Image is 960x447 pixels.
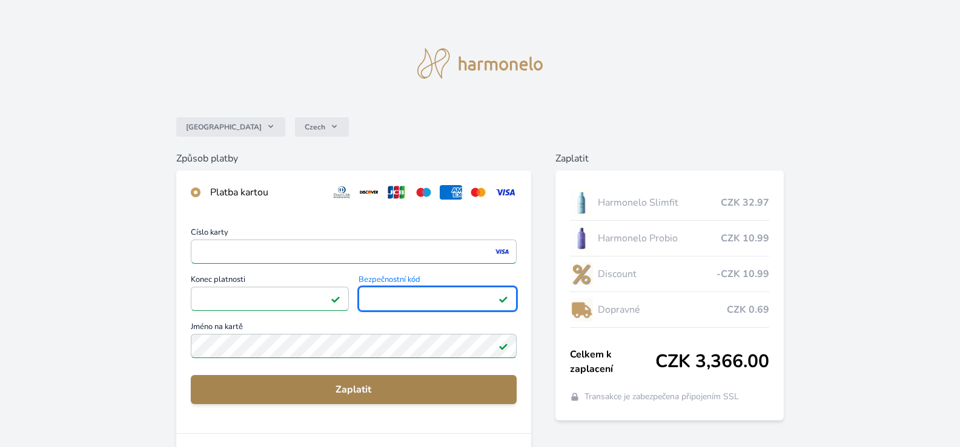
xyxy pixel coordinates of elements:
[598,231,721,246] span: Harmonelo Probio
[412,185,435,200] img: maestro.svg
[570,188,593,218] img: SLIMFIT_se_stinem_x-lo.jpg
[721,231,769,246] span: CZK 10.99
[555,151,784,166] h6: Zaplatit
[570,259,593,289] img: discount-lo.png
[191,323,517,334] span: Jméno na kartě
[440,185,462,200] img: amex.svg
[331,185,353,200] img: diners.svg
[467,185,489,200] img: mc.svg
[655,351,769,373] span: CZK 3,366.00
[498,341,508,351] img: Platné pole
[176,117,285,137] button: [GEOGRAPHIC_DATA]
[727,302,769,317] span: CZK 0.69
[494,185,517,200] img: visa.svg
[191,276,349,287] span: Konec platnosti
[717,267,769,281] span: -CZK 10.99
[191,334,517,358] input: Jméno na kartěPlatné pole
[196,243,511,260] iframe: Iframe pro číslo karty
[295,117,349,137] button: Czech
[721,195,769,210] span: CZK 32.97
[196,290,343,307] iframe: Iframe pro datum vypršení platnosti
[200,382,507,397] span: Zaplatit
[498,294,508,304] img: Platné pole
[570,295,593,325] img: delivery-lo.png
[584,391,739,403] span: Transakce je zabezpečena připojením SSL
[570,347,655,376] span: Celkem k zaplacení
[570,223,593,253] img: CLEAN_PROBIO_se_stinem_x-lo.jpg
[210,185,322,200] div: Platba kartou
[494,246,510,257] img: visa
[385,185,408,200] img: jcb.svg
[598,302,727,317] span: Dopravné
[598,267,717,281] span: Discount
[191,375,517,404] button: Zaplatit
[598,195,721,210] span: Harmonelo Slimfit
[358,185,380,200] img: discover.svg
[359,276,517,287] span: Bezpečnostní kód
[186,122,262,132] span: [GEOGRAPHIC_DATA]
[305,122,325,132] span: Czech
[176,151,531,166] h6: Způsob platby
[331,294,340,304] img: Platné pole
[364,290,511,307] iframe: Iframe pro bezpečnostní kód
[417,48,543,79] img: logo.svg
[191,229,517,240] span: Číslo karty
